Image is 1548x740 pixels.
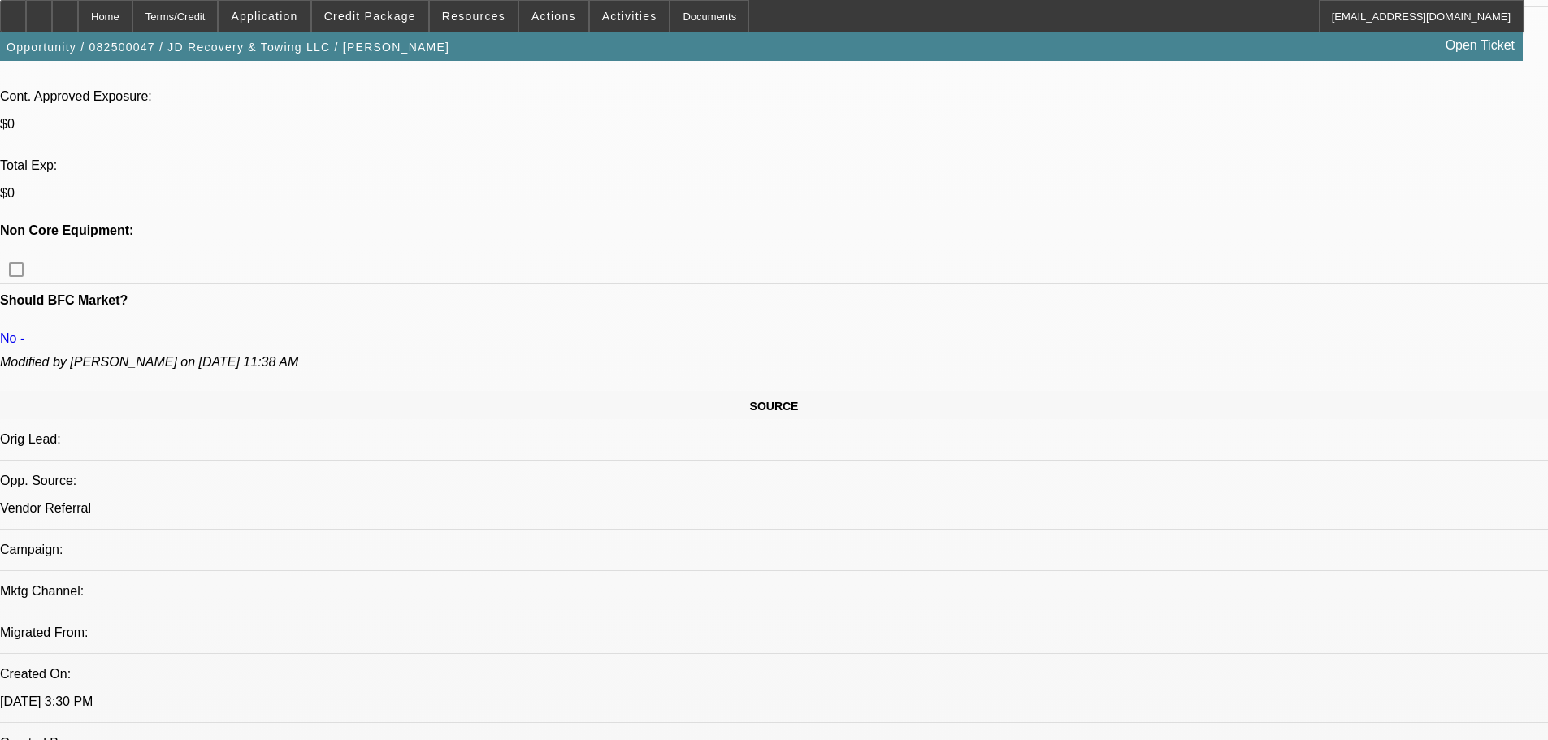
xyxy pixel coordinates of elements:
[324,10,416,23] span: Credit Package
[312,1,428,32] button: Credit Package
[7,41,449,54] span: Opportunity / 082500047 / JD Recovery & Towing LLC / [PERSON_NAME]
[519,1,588,32] button: Actions
[1439,32,1521,59] a: Open Ticket
[750,400,799,413] span: SOURCE
[430,1,518,32] button: Resources
[602,10,657,23] span: Activities
[219,1,310,32] button: Application
[590,1,670,32] button: Activities
[231,10,297,23] span: Application
[531,10,576,23] span: Actions
[442,10,505,23] span: Resources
